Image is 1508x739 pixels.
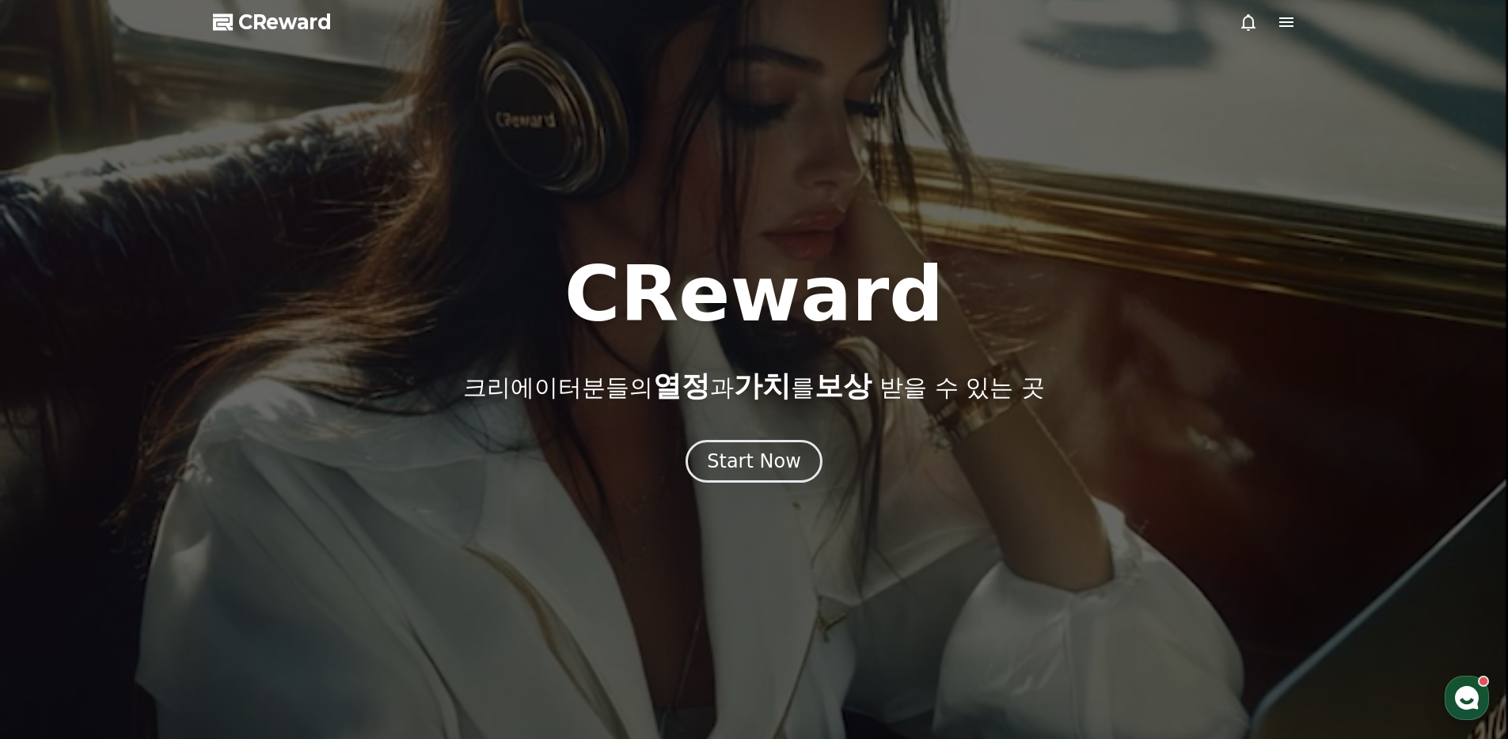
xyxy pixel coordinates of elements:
[463,370,1044,402] p: 크리에이터분들의 과 를 받을 수 있는 곳
[707,449,801,474] div: Start Now
[564,256,944,332] h1: CReward
[686,456,822,471] a: Start Now
[815,369,872,402] span: 보상
[686,440,822,483] button: Start Now
[734,369,791,402] span: 가치
[213,9,332,35] a: CReward
[238,9,332,35] span: CReward
[653,369,710,402] span: 열정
